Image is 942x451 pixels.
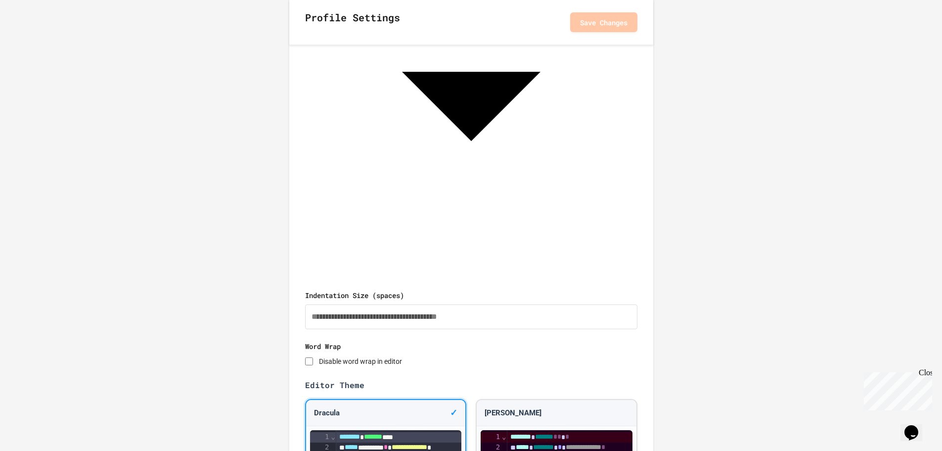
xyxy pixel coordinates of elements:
[501,433,506,441] span: Fold line
[305,10,400,35] h2: Profile Settings
[305,341,637,351] label: Word Wrap
[305,290,637,301] label: Indentation Size (spaces)
[306,400,465,427] div: Dracula
[860,368,932,410] iframe: chat widget
[310,432,331,442] div: 1
[570,12,637,32] button: Save Changes
[305,379,637,391] label: Editor Theme
[900,411,932,441] iframe: chat widget
[481,432,501,442] div: 1
[331,433,336,441] span: Fold line
[319,357,402,365] label: Disable word wrap in editor
[4,4,68,63] div: Chat with us now!Close
[477,400,636,427] div: [PERSON_NAME]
